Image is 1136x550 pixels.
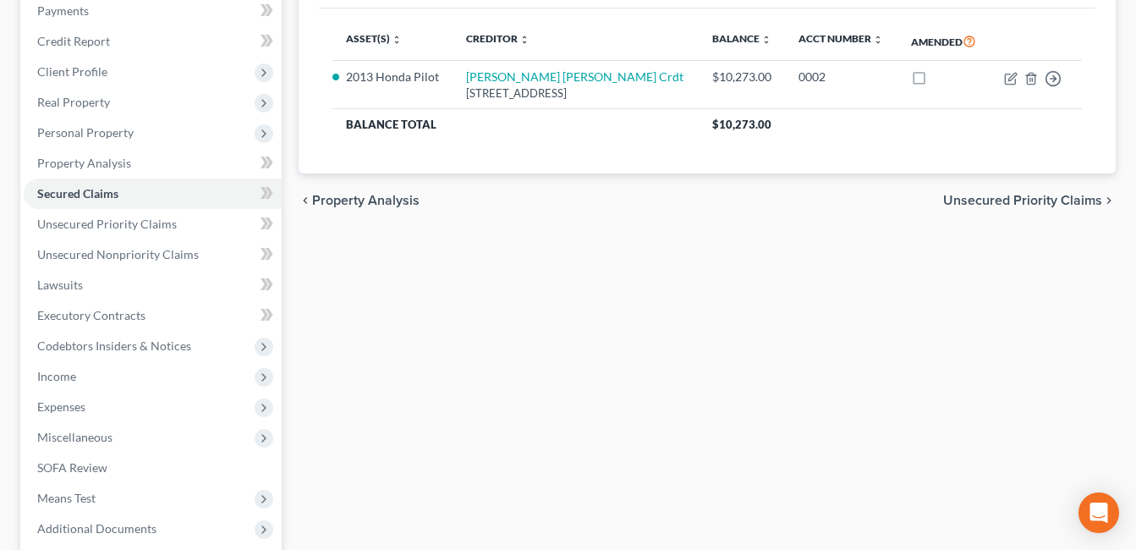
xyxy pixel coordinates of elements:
span: Expenses [37,399,85,414]
span: Client Profile [37,64,107,79]
a: SOFA Review [24,453,282,483]
a: Secured Claims [24,179,282,209]
div: Open Intercom Messenger [1078,492,1119,533]
span: Property Analysis [312,194,420,207]
span: Unsecured Nonpriority Claims [37,247,199,261]
a: Creditor unfold_more [466,32,530,45]
div: $10,273.00 [712,69,771,85]
i: chevron_right [1102,194,1116,207]
span: Codebtors Insiders & Notices [37,338,191,353]
span: $10,273.00 [712,118,771,131]
a: Lawsuits [24,270,282,300]
span: SOFA Review [37,460,107,475]
i: unfold_more [873,35,883,45]
a: Acct Number unfold_more [798,32,883,45]
span: Real Property [37,95,110,109]
span: Executory Contracts [37,308,145,322]
span: Lawsuits [37,278,83,292]
a: Unsecured Nonpriority Claims [24,239,282,270]
a: [PERSON_NAME] [PERSON_NAME] Crdt [466,69,683,84]
a: Balance unfold_more [712,32,771,45]
a: Executory Contracts [24,300,282,331]
li: 2013 Honda Pilot [346,69,440,85]
span: Income [37,369,76,383]
button: Unsecured Priority Claims chevron_right [943,194,1116,207]
a: Asset(s) unfold_more [346,32,402,45]
i: unfold_more [392,35,402,45]
span: Payments [37,3,89,18]
a: Credit Report [24,26,282,57]
span: Additional Documents [37,521,156,536]
span: Means Test [37,491,96,505]
i: unfold_more [761,35,771,45]
span: Unsecured Priority Claims [943,194,1102,207]
button: chevron_left Property Analysis [299,194,420,207]
a: Unsecured Priority Claims [24,209,282,239]
i: unfold_more [519,35,530,45]
th: Amended [897,22,991,61]
div: 0002 [798,69,884,85]
a: Property Analysis [24,148,282,179]
span: Personal Property [37,125,134,140]
i: chevron_left [299,194,312,207]
div: [STREET_ADDRESS] [466,85,684,102]
th: Balance Total [332,109,699,140]
span: Secured Claims [37,186,118,201]
span: Property Analysis [37,156,131,170]
span: Credit Report [37,34,110,48]
span: Miscellaneous [37,430,113,444]
span: Unsecured Priority Claims [37,217,177,231]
